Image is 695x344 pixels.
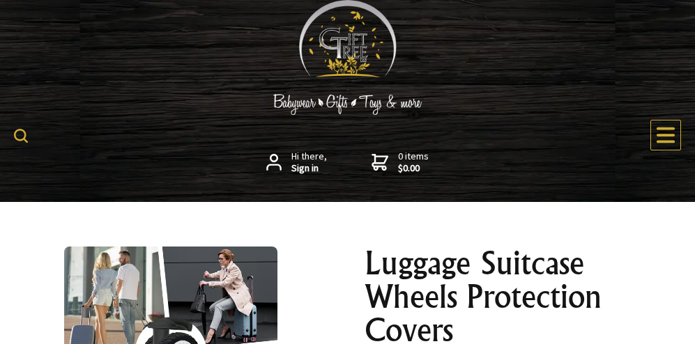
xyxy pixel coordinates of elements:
img: Babywear - Gifts - Toys & more [243,94,452,115]
span: Hi there, [291,150,327,175]
strong: $0.00 [398,162,429,175]
strong: Sign in [291,162,327,175]
a: 0 items$0.00 [372,150,429,175]
img: product search [14,129,28,143]
a: Hi there,Sign in [266,150,327,175]
span: 0 items [398,150,429,175]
